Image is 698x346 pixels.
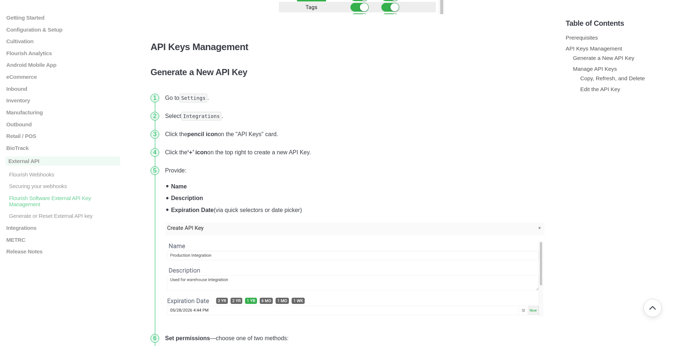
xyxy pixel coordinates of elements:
[181,112,221,121] code: Integrations
[5,183,120,190] a: Securing your webhooks
[171,207,213,213] strong: Expiration Date
[8,183,120,190] p: Securing your webhooks
[5,145,120,151] a: BioTrack
[5,121,120,127] a: Outbound
[580,75,645,81] a: Copy, Refresh, and Delete
[5,249,120,255] a: Release Notes
[151,67,547,77] h4: Generate a New API Key
[162,143,547,162] li: Click the on the top right to create a new API Key.
[5,213,120,219] a: Generate or Reset External API key
[5,157,120,166] a: External API
[162,107,547,125] li: Select .
[8,171,120,178] p: Flourish Webhooks
[5,98,120,104] a: Inventory
[171,195,203,201] strong: Description
[8,213,120,219] p: Generate or Reset External API key
[5,133,120,139] a: Retail / POS
[5,171,120,178] a: Flourish Webhooks
[5,74,120,80] a: eCommerce
[187,149,207,155] strong: ‘+’ icon
[643,299,662,317] button: Go back to top of document
[5,195,120,207] a: Flourish Software External API Key Management
[5,27,120,33] a: Configuration & Setup
[580,86,620,92] a: Edit the API Key
[5,237,120,243] a: METRC
[5,109,120,115] a: Manufacturing
[169,204,545,216] li: (via quick selectors or date picker)
[162,89,547,107] li: Go to .
[5,15,120,21] a: Getting Started
[566,19,693,28] h5: Table of Contents
[573,66,617,72] a: Manage API Keys
[566,34,598,41] a: Prerequisites
[165,223,545,317] img: Create API Key
[187,131,218,137] strong: pencil icon
[162,162,547,329] li: Provide:
[5,62,120,68] a: Android Mobile App
[5,50,120,56] a: Flourish Analytics
[5,86,120,92] a: Inbound
[180,94,207,102] code: Settings
[171,183,187,190] strong: Name
[566,7,693,335] section: Table of Contents
[162,125,547,143] li: Click the on the "API Keys" card.
[5,38,120,44] a: Cultivation
[165,335,210,341] strong: Set permissions
[566,45,622,52] a: API Keys Management
[8,195,120,207] p: Flourish Software External API Key Management
[151,41,547,53] h3: API Keys Management
[573,55,634,61] a: Generate a New API Key
[5,225,120,231] a: Integrations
